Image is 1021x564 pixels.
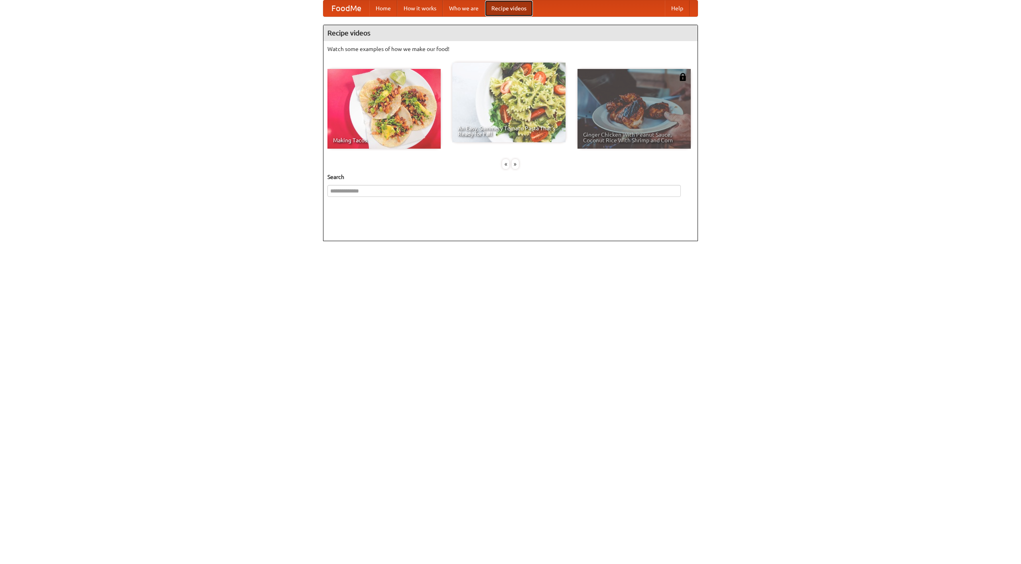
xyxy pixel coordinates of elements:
a: An Easy, Summery Tomato Pasta That's Ready for Fall [452,63,566,142]
p: Watch some examples of how we make our food! [327,45,694,53]
span: Making Tacos [333,138,435,143]
a: Home [369,0,397,16]
a: FoodMe [323,0,369,16]
a: Recipe videos [485,0,533,16]
a: How it works [397,0,443,16]
a: Who we are [443,0,485,16]
div: » [512,159,519,169]
h5: Search [327,173,694,181]
h4: Recipe videos [323,25,698,41]
a: Making Tacos [327,69,441,149]
a: Help [665,0,690,16]
span: An Easy, Summery Tomato Pasta That's Ready for Fall [458,126,560,137]
img: 483408.png [679,73,687,81]
div: « [502,159,509,169]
